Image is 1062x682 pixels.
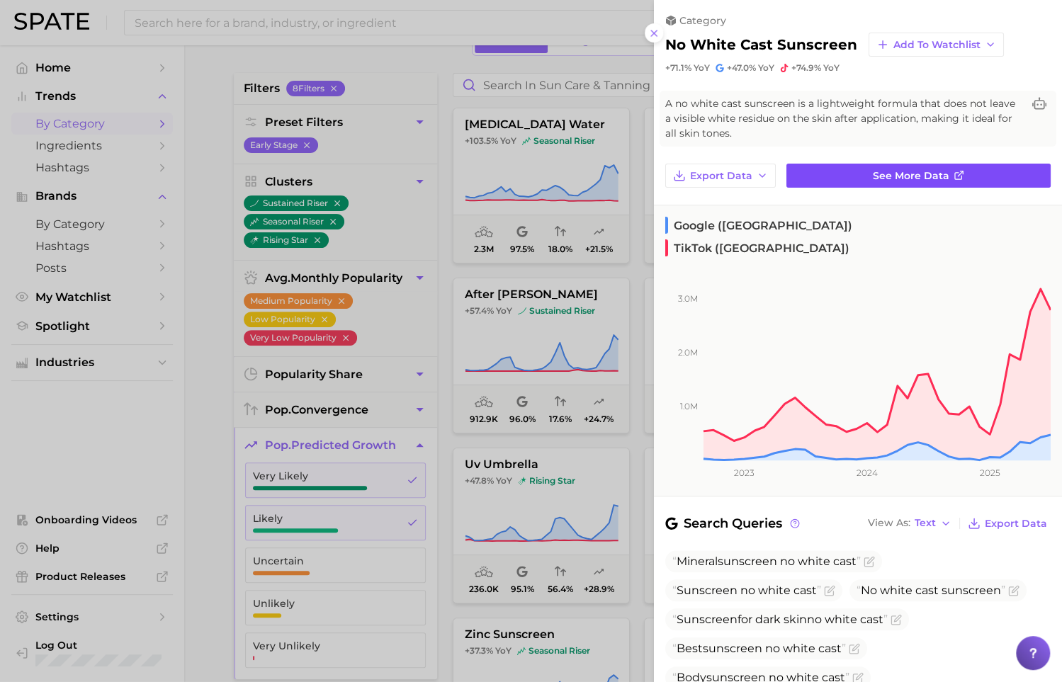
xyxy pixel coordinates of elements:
button: Export Data [964,513,1051,533]
span: white [783,642,815,655]
span: no [740,584,755,597]
a: See more data [786,164,1051,188]
span: Add to Watchlist [893,39,981,51]
span: white [880,584,913,597]
span: Export Data [690,170,752,182]
h2: no white cast sunscreen [665,36,857,53]
button: Export Data [665,164,776,188]
button: Flag as miscategorized or irrelevant [1008,585,1019,596]
span: cast [833,555,857,568]
span: Mineral [672,555,861,568]
span: Google ([GEOGRAPHIC_DATA]) [665,217,852,234]
span: TikTok ([GEOGRAPHIC_DATA]) [665,239,849,256]
span: no [807,613,822,626]
span: Best [672,642,846,655]
span: cast [860,613,883,626]
span: +47.0% [727,62,756,73]
span: white [798,555,830,568]
span: category [679,14,726,27]
span: white [825,613,857,626]
span: No [861,584,877,597]
span: cast [818,642,842,655]
button: View AsText [864,514,955,533]
span: sunscreen [718,555,777,568]
button: Add to Watchlist [869,33,1004,57]
span: View As [868,519,910,527]
span: YoY [758,62,774,74]
span: Sunscreen [677,613,738,626]
span: +74.9% [791,62,821,73]
span: +71.1% [665,62,691,73]
span: YoY [694,62,710,74]
tspan: 2023 [734,467,755,478]
span: cast [793,584,817,597]
span: for dark skin [672,613,888,626]
span: YoY [823,62,840,74]
tspan: 2025 [980,467,1000,478]
tspan: 2024 [857,467,878,478]
span: Text [915,519,936,527]
span: See more data [873,170,949,182]
span: white [758,584,791,597]
span: no [780,555,795,568]
button: Flag as miscategorized or irrelevant [891,614,902,625]
span: A no white cast sunscreen is a lightweight formula that does not leave a visible white residue on... [665,96,1022,141]
span: sunscreen [942,584,1001,597]
button: Flag as miscategorized or irrelevant [864,556,875,567]
span: sunscreen [703,642,762,655]
button: Flag as miscategorized or irrelevant [824,585,835,596]
span: Sunscreen [677,584,738,597]
button: Flag as miscategorized or irrelevant [849,643,860,654]
span: no [765,642,780,655]
span: Search Queries [665,513,802,533]
span: Export Data [985,518,1047,530]
span: cast [915,584,939,597]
